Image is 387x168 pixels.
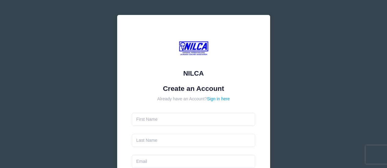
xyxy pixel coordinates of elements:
input: First Name [132,113,255,126]
a: Sign in here [207,96,230,101]
div: NILCA [132,68,255,78]
h1: Create an Account [132,84,255,93]
img: NILCA [175,30,212,66]
input: Email [132,155,255,168]
div: Already have an Account? [132,96,255,102]
input: Last Name [132,134,255,147]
